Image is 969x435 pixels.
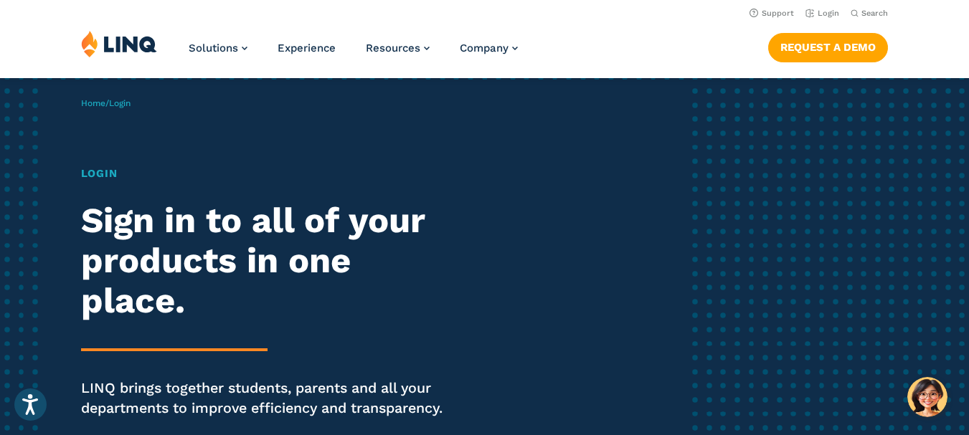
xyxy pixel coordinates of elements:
[768,30,888,62] nav: Button Navigation
[81,30,157,57] img: LINQ | K‑12 Software
[907,377,947,417] button: Hello, have a question? Let’s chat.
[366,42,430,54] a: Resources
[189,42,247,54] a: Solutions
[81,98,105,108] a: Home
[366,42,420,54] span: Resources
[861,9,888,18] span: Search
[768,33,888,62] a: Request a Demo
[189,30,518,77] nav: Primary Navigation
[460,42,509,54] span: Company
[460,42,518,54] a: Company
[750,9,794,18] a: Support
[81,166,455,182] h1: Login
[109,98,131,108] span: Login
[278,42,336,54] a: Experience
[805,9,839,18] a: Login
[81,98,131,108] span: /
[851,8,888,19] button: Open Search Bar
[189,42,238,54] span: Solutions
[81,378,455,419] p: LINQ brings together students, parents and all your departments to improve efficiency and transpa...
[81,201,455,321] h2: Sign in to all of your products in one place.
